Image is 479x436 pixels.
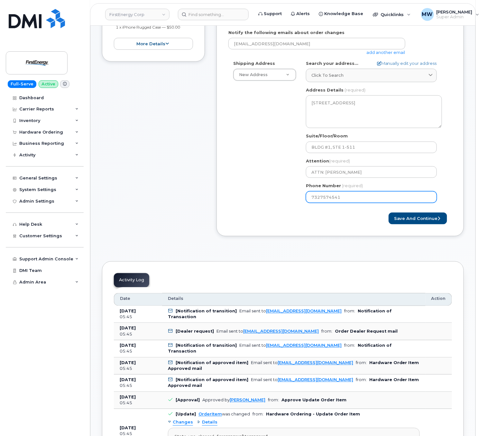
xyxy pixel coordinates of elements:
[198,412,222,417] a: OrderItem
[120,378,136,382] b: [DATE]
[114,38,193,50] button: more details
[345,87,365,92] span: (required)
[198,412,250,417] div: was changed
[335,329,398,334] b: Order Dealer Request mail
[356,361,367,365] span: from:
[324,11,363,17] span: Knowledge Base
[120,314,156,320] div: 05:45
[368,8,415,21] div: Quicklinks
[306,158,350,164] label: Attention
[120,366,156,372] div: 05:45
[389,213,447,224] button: Save and Continue
[176,361,248,365] b: [Notification of approved item]
[253,412,263,417] span: from:
[342,183,363,188] span: (required)
[251,361,353,365] div: Email sent to
[437,14,473,20] span: Super Admin
[228,30,345,36] label: Notify the following emails about order changes
[233,60,275,66] label: Shipping Address
[176,309,237,314] b: [Notification of transition]
[202,420,217,426] span: Details
[114,12,193,49] div: [PERSON_NAME]
[266,309,342,314] a: [EMAIL_ADDRESS][DOMAIN_NAME]
[329,158,350,163] span: (required)
[381,12,404,17] span: Quicklinks
[176,412,196,417] b: [Update]
[230,398,265,403] a: [PERSON_NAME]
[286,7,314,20] a: Alerts
[120,349,156,354] div: 05:45
[278,378,353,382] a: [EMAIL_ADDRESS][DOMAIN_NAME]
[367,50,405,55] a: add another email
[176,329,214,334] b: [Dealer request]
[173,420,193,426] span: Changes
[176,378,248,382] b: [Notification of approved item]
[120,361,136,365] b: [DATE]
[120,296,130,302] span: Date
[243,329,319,334] a: [EMAIL_ADDRESS][DOMAIN_NAME]
[120,395,136,400] b: [DATE]
[306,95,442,128] textarea: [STREET_ADDRESS]
[120,326,136,331] b: [DATE]
[239,309,342,314] div: Email sent to
[281,398,346,403] b: Approve Update Order Item
[176,398,200,403] b: [Approval]
[422,11,433,18] span: MW
[306,183,341,189] label: Phone Number
[306,69,437,82] a: Click to search
[178,9,249,20] input: Find something...
[377,60,437,66] a: Manually edit your address
[234,69,296,81] a: New Address
[306,87,344,93] label: Address Details
[120,426,136,431] b: [DATE]
[168,296,183,302] span: Details
[306,60,358,66] label: Search your address...
[116,25,180,30] small: 1 x iPhone Rugged Case — $50.00
[278,361,353,365] a: [EMAIL_ADDRESS][DOMAIN_NAME]
[266,343,342,348] a: [EMAIL_ADDRESS][DOMAIN_NAME]
[239,343,342,348] div: Email sent to
[120,332,156,337] div: 05:45
[251,378,353,382] div: Email sent to
[254,7,286,20] a: Support
[264,11,282,17] span: Support
[168,361,419,371] b: Hardware Order Item Approved mail
[120,309,136,314] b: [DATE]
[239,72,268,77] span: New Address
[202,398,265,403] div: Approved by
[311,72,344,78] span: Click to search
[321,329,332,334] span: from:
[344,309,355,314] span: from:
[437,9,473,14] span: [PERSON_NAME]
[296,11,310,17] span: Alerts
[228,38,405,49] input: Example: john@appleseed.com
[356,378,367,382] span: from:
[451,408,474,431] iframe: Messenger Launcher
[306,133,348,139] label: Suite/Floor/Room
[314,7,368,20] a: Knowledge Base
[105,9,170,20] a: FirstEnergy Corp
[120,383,156,389] div: 05:45
[426,293,452,306] th: Action
[216,329,319,334] div: Email sent to
[176,343,237,348] b: [Notification of transition]
[120,400,156,406] div: 05:45
[344,343,355,348] span: from:
[306,142,437,153] input: optional, leave blank if not needed
[268,398,279,403] span: from:
[266,412,360,417] b: Hardware Ordering - Update Order Item
[120,343,136,348] b: [DATE]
